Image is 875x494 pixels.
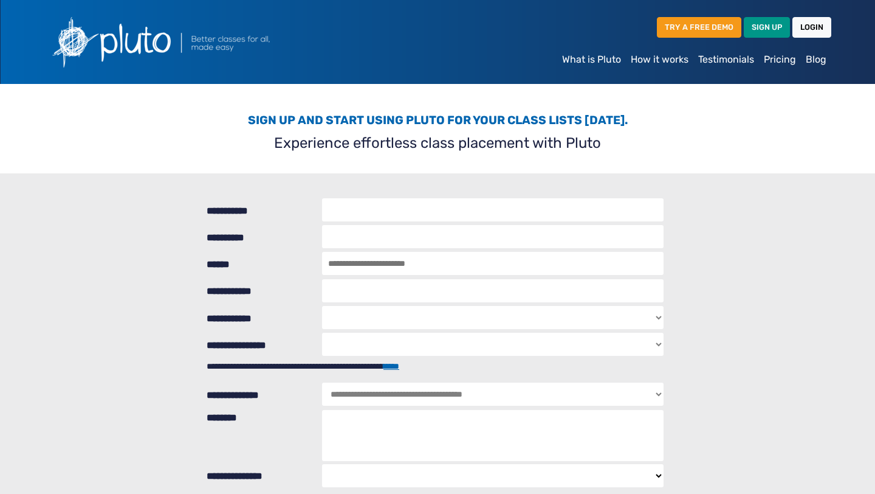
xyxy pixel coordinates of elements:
a: SIGN UP [744,17,790,37]
a: TRY A FREE DEMO [657,17,741,37]
h3: Sign up and start using Pluto for your class lists [DATE]. [51,113,824,127]
a: Testimonials [693,47,759,72]
a: How it works [626,47,693,72]
a: Blog [801,47,831,72]
img: Pluto logo with the text Better classes for all, made easy [44,10,335,74]
a: What is Pluto [557,47,626,72]
p: Experience effortless class placement with Pluto [51,132,824,154]
a: Pricing [759,47,801,72]
a: LOGIN [792,17,831,37]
